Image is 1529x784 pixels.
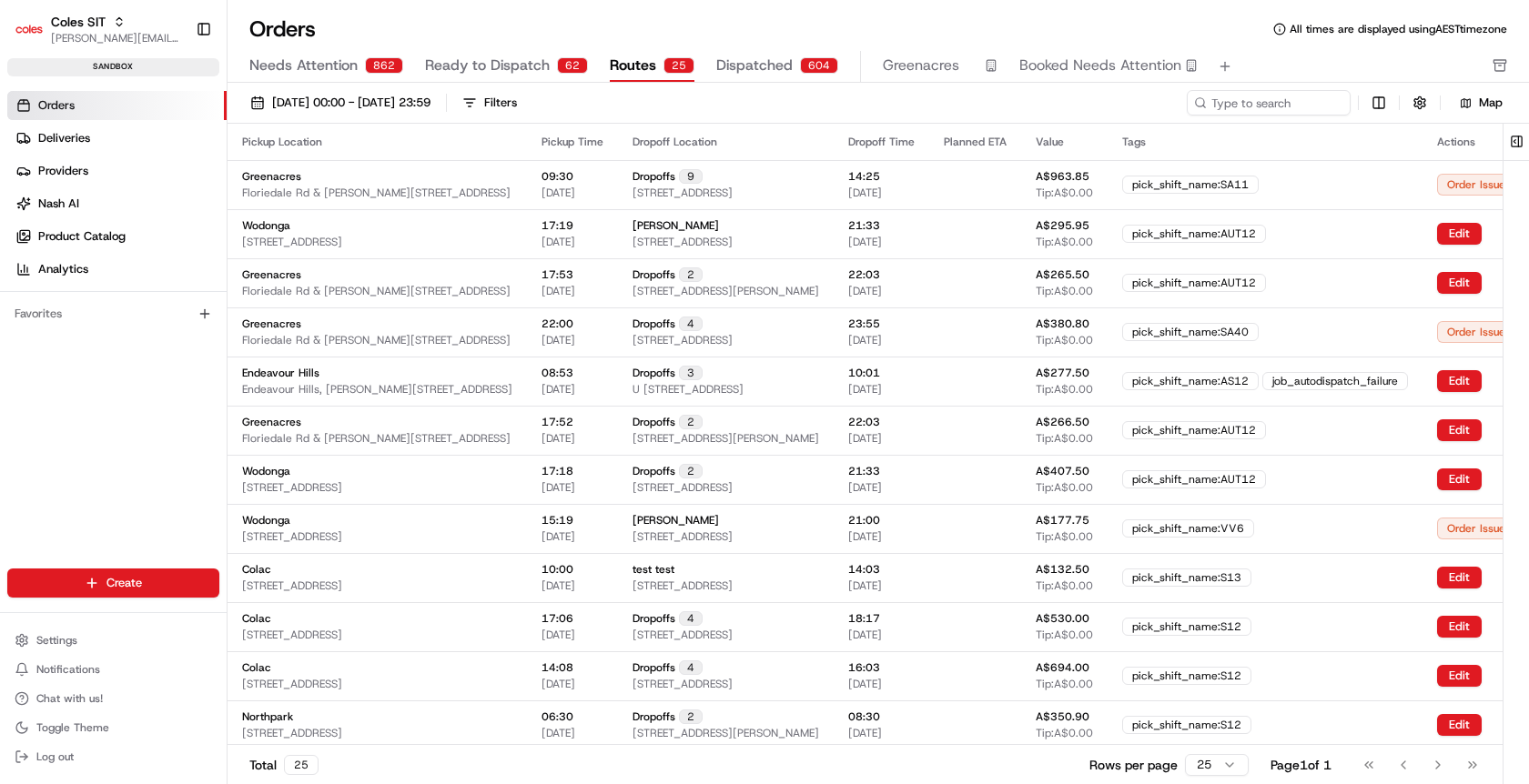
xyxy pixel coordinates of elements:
[38,196,79,212] span: Nash AI
[242,726,342,740] span: [STREET_ADDRESS]
[1122,372,1259,390] div: pick_shift_name:AS12
[848,218,880,233] span: 21:33
[1187,90,1351,116] input: Type to search
[633,562,674,577] span: test test
[848,317,880,331] span: 23:55
[848,529,882,544] span: [DATE]
[1448,92,1514,114] button: Map
[242,628,342,642] span: [STREET_ADDRESS]
[1036,317,1089,331] span: A$380.80
[1036,382,1093,397] span: Tip: A$0.00
[679,464,703,478] div: 2
[633,186,733,200] span: [STREET_ADDRESS]
[542,578,575,593] span: [DATE]
[1036,611,1089,626] span: A$530.00
[7,156,227,186] a: Providers
[1036,415,1089,429] span: A$266.50
[242,562,271,577] span: Colac
[38,97,75,114] span: Orders
[542,218,573,233] span: 17:19
[1036,464,1089,478] span: A$407.50
[7,255,227,284] a: Analytics
[242,529,342,544] span: [STREET_ADDRESS]
[38,130,90,146] span: Deliveries
[51,31,181,45] span: [PERSON_NAME][EMAIL_ADDRESS][DOMAIN_NAME]
[848,366,880,380] span: 10:01
[1036,366,1089,380] span: A$277.50
[242,677,342,691] span: [STREET_ADDRESS]
[633,513,719,528] span: [PERSON_NAME]
[1437,419,1482,441] button: Edit
[1122,225,1266,243] div: pick_shift_name:AUT12
[1437,616,1482,638] button: Edit
[1437,223,1482,245] button: Edit
[848,562,880,577] span: 14:03
[633,709,675,724] span: Dropoffs
[38,163,88,179] span: Providers
[38,228,126,245] span: Product Catalog
[1262,372,1408,390] div: job_autodispatch_failure
[7,657,219,682] button: Notifications
[848,578,882,593] span: [DATE]
[633,169,675,184] span: Dropoffs
[633,267,675,282] span: Dropoffs
[242,135,512,149] div: Pickup Location
[1290,22,1507,36] span: All times are displayed using AEST timezone
[242,709,293,724] span: Northpark
[633,628,733,642] span: [STREET_ADDRESS]
[542,660,573,675] span: 14:08
[242,169,301,184] span: Greenacres
[1479,95,1503,111] span: Map
[365,57,403,74] div: 862
[679,169,703,184] div: 9
[242,415,301,429] span: Greenacres
[1122,618,1251,636] div: pick_shift_name:S12
[848,333,882,347] span: [DATE]
[36,749,74,764] span: Log out
[679,366,703,380] div: 3
[633,135,819,149] div: Dropoff Location
[542,480,575,495] span: [DATE]
[249,755,319,775] div: Total
[1036,677,1093,691] span: Tip: A$0.00
[1122,667,1251,685] div: pick_shift_name:S12
[944,135,1007,149] div: Planned ETA
[633,382,744,397] span: U [STREET_ADDRESS]
[679,660,703,675] div: 4
[633,677,733,691] span: [STREET_ADDRESS]
[242,660,271,675] span: Colac
[242,611,271,626] span: Colac
[848,267,880,282] span: 22:03
[1122,470,1266,488] div: pick_shift_name:AUT12
[38,261,88,277] span: Analytics
[36,662,100,677] span: Notifications
[800,57,838,74] div: 604
[848,726,882,740] span: [DATE]
[542,562,573,577] span: 10:00
[7,91,227,120] a: Orders
[542,464,573,478] span: 17:18
[242,480,342,495] span: [STREET_ADDRESS]
[1122,568,1251,587] div: pick_shift_name:S13
[542,186,575,200] span: [DATE]
[242,218,290,233] span: Wodonga
[7,7,188,51] button: Coles SITColes SIT[PERSON_NAME][EMAIL_ADDRESS][DOMAIN_NAME]
[7,628,219,653] button: Settings
[679,267,703,282] div: 2
[542,709,573,724] span: 06:30
[284,755,319,775] div: 25
[1036,709,1089,724] span: A$350.90
[242,366,319,380] span: Endeavour Hills
[633,317,675,331] span: Dropoffs
[633,415,675,429] span: Dropoffs
[1036,186,1093,200] span: Tip: A$0.00
[7,299,219,328] div: Favorites
[1036,628,1093,642] span: Tip: A$0.00
[242,578,342,593] span: [STREET_ADDRESS]
[633,660,675,675] span: Dropoffs
[7,189,227,218] a: Nash AI
[848,628,882,642] span: [DATE]
[848,480,882,495] span: [DATE]
[1437,370,1482,392] button: Edit
[242,431,511,446] span: Floriedale Rd & [PERSON_NAME][STREET_ADDRESS]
